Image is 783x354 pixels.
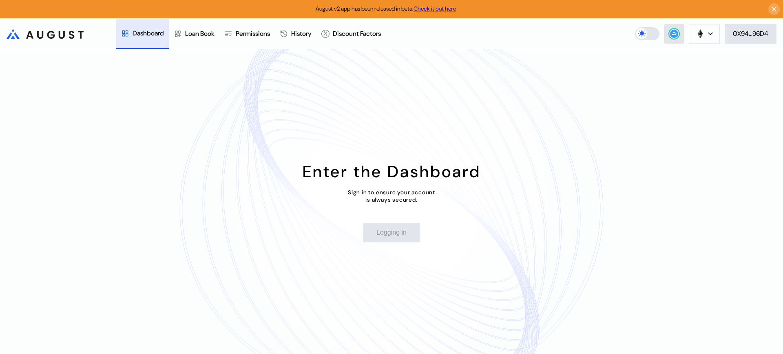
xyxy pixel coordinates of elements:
a: Check it out here [414,5,456,12]
div: Permissions [236,29,270,38]
div: Discount Factors [333,29,381,38]
div: Enter the Dashboard [303,161,481,182]
a: History [275,19,316,49]
span: August v2 app has been released in beta. [316,5,456,12]
a: Discount Factors [316,19,386,49]
div: History [291,29,312,38]
button: chain logo [689,24,720,44]
div: Dashboard [133,29,164,37]
a: Permissions [219,19,275,49]
div: Loan Book [185,29,215,38]
img: chain logo [696,29,705,38]
a: Loan Book [169,19,219,49]
button: 0X94...96D4 [725,24,776,44]
div: Sign in to ensure your account is always secured. [348,189,435,203]
a: Dashboard [116,19,169,49]
div: 0X94...96D4 [733,29,768,38]
button: Logging in [363,223,420,242]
